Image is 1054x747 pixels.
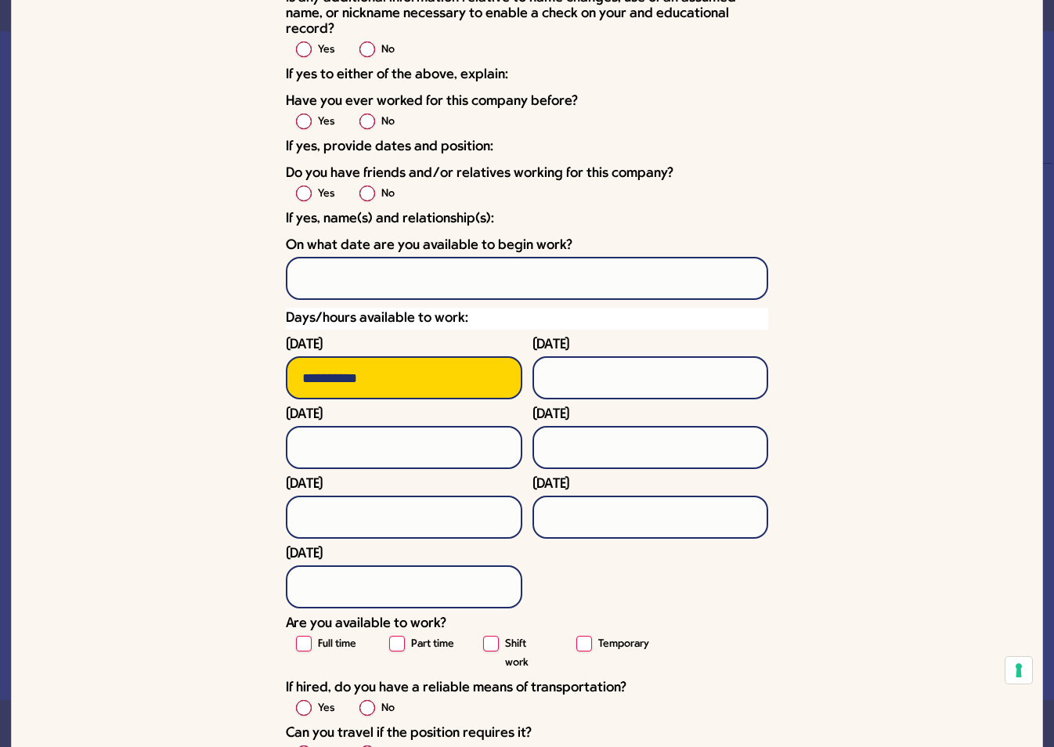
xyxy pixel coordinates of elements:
[381,113,395,132] label: No
[318,699,334,718] label: Yes
[286,726,532,741] span: Can you travel if the position requires it?
[532,407,570,422] span: [DATE]
[1005,657,1032,684] button: Your consent preferences for tracking technologies
[286,94,578,109] span: Have you ever worked for this company before?
[286,477,323,492] span: [DATE]
[286,139,493,154] span: If yes, provide dates and position:
[286,680,626,695] span: If hired, do you have a reliable means of transportation?
[411,635,454,654] label: Part time
[318,635,356,654] label: Full time
[286,337,323,352] span: [DATE]
[286,166,673,181] span: Do you have friends and/or relatives working for this company?
[286,211,494,226] span: If yes, name(s) and relationship(s):
[381,185,395,204] label: No
[505,635,550,673] label: Shift work
[318,41,334,60] label: Yes
[286,308,768,330] p: Days/hours available to work:
[532,477,570,492] span: [DATE]
[286,67,508,82] span: If yes to either of the above, explain:
[532,337,570,352] span: [DATE]
[286,407,323,422] span: [DATE]
[286,238,572,253] span: On what date are you available to begin work?
[598,635,649,654] label: Temporary
[286,547,323,561] span: [DATE]
[318,185,334,204] label: Yes
[318,113,334,132] label: Yes
[381,41,395,60] label: No
[381,699,395,718] label: No
[286,616,446,631] span: Are you available to work?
